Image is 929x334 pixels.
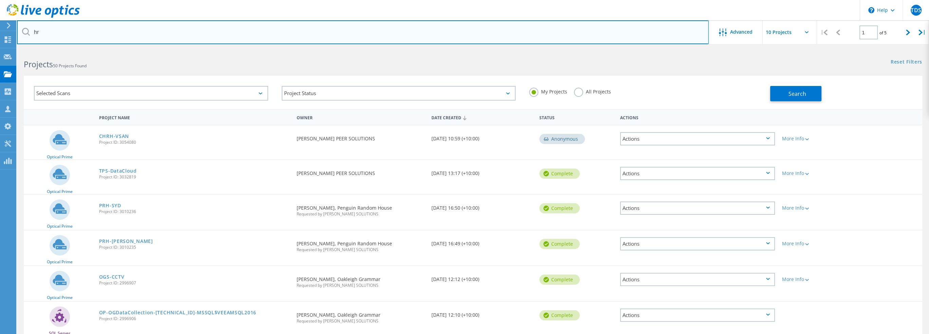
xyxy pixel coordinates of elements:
div: Actions [620,201,775,215]
span: Requested by [PERSON_NAME] SOLUTIONS [297,319,425,323]
a: OGS-CCTV [99,275,125,279]
label: My Projects [529,88,567,94]
span: Project ID: 2996906 [99,317,290,321]
div: Actions [620,309,775,322]
div: Complete [539,203,580,213]
span: of 5 [879,30,887,36]
div: Actions [620,273,775,286]
span: Optical Prime [47,224,73,228]
div: Status [536,111,617,123]
a: Live Optics Dashboard [7,14,80,19]
div: Complete [539,169,580,179]
a: TPS-DataCloud [99,169,137,173]
span: Project ID: 3010236 [99,210,290,214]
div: [DATE] 13:17 (+10:00) [428,160,536,182]
div: | [915,20,929,45]
div: More Info [782,241,847,246]
a: Reset Filters [891,59,922,65]
a: PRH-[PERSON_NAME] [99,239,153,244]
span: 50 Projects Found [53,63,87,69]
span: Project ID: 2996907 [99,281,290,285]
a: OP-OGDataCollection-[TECHNICAL_ID]-MSSQL$VEEAMSQL2016 [99,310,256,315]
span: Optical Prime [47,155,73,159]
div: Actions [617,111,778,123]
div: More Info [782,206,847,210]
div: Complete [539,310,580,320]
div: Actions [620,132,775,145]
div: More Info [782,277,847,282]
div: [DATE] 16:49 (+10:00) [428,230,536,253]
div: [PERSON_NAME], Penguin Random House [293,195,428,223]
span: Project ID: 3032819 [99,175,290,179]
span: Advanced [730,30,753,34]
div: | [817,20,831,45]
a: PRH-SYD [99,203,121,208]
div: More Info [782,171,847,176]
b: Projects [24,59,53,70]
div: Project Status [282,86,516,101]
div: Project Name [96,111,293,123]
div: Selected Scans [34,86,268,101]
a: CHRH-VSAN [99,134,129,139]
div: Complete [539,275,580,285]
div: [PERSON_NAME] PEER SOLUTIONS [293,160,428,182]
span: Optical Prime [47,296,73,300]
div: [PERSON_NAME], Penguin Random House [293,230,428,259]
span: Requested by [PERSON_NAME] SOLUTIONS [297,212,425,216]
div: Owner [293,111,428,123]
span: Optical Prime [47,190,73,194]
span: Optical Prime [47,260,73,264]
div: Anonymous [539,134,585,144]
div: [DATE] 12:12 (+10:00) [428,266,536,288]
div: More Info [782,136,847,141]
div: [PERSON_NAME], Oakleigh Grammar [293,266,428,294]
input: Search projects by name, owner, ID, company, etc [17,20,709,44]
span: TDS [911,7,921,13]
button: Search [770,86,821,101]
span: Project ID: 3010235 [99,245,290,249]
svg: \n [868,7,874,13]
div: Actions [620,167,775,180]
div: [DATE] 16:50 (+10:00) [428,195,536,217]
span: Project ID: 3054080 [99,140,290,144]
div: Actions [620,237,775,250]
div: [DATE] 12:10 (+10:00) [428,302,536,324]
span: Requested by [PERSON_NAME] SOLUTIONS [297,248,425,252]
span: Search [788,90,806,98]
div: [PERSON_NAME], Oakleigh Grammar [293,302,428,330]
label: All Projects [574,88,611,94]
span: Requested by [PERSON_NAME] SOLUTIONS [297,283,425,287]
div: Complete [539,239,580,249]
div: Date Created [428,111,536,124]
div: [PERSON_NAME] PEER SOLUTIONS [293,125,428,148]
div: [DATE] 10:59 (+10:00) [428,125,536,148]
